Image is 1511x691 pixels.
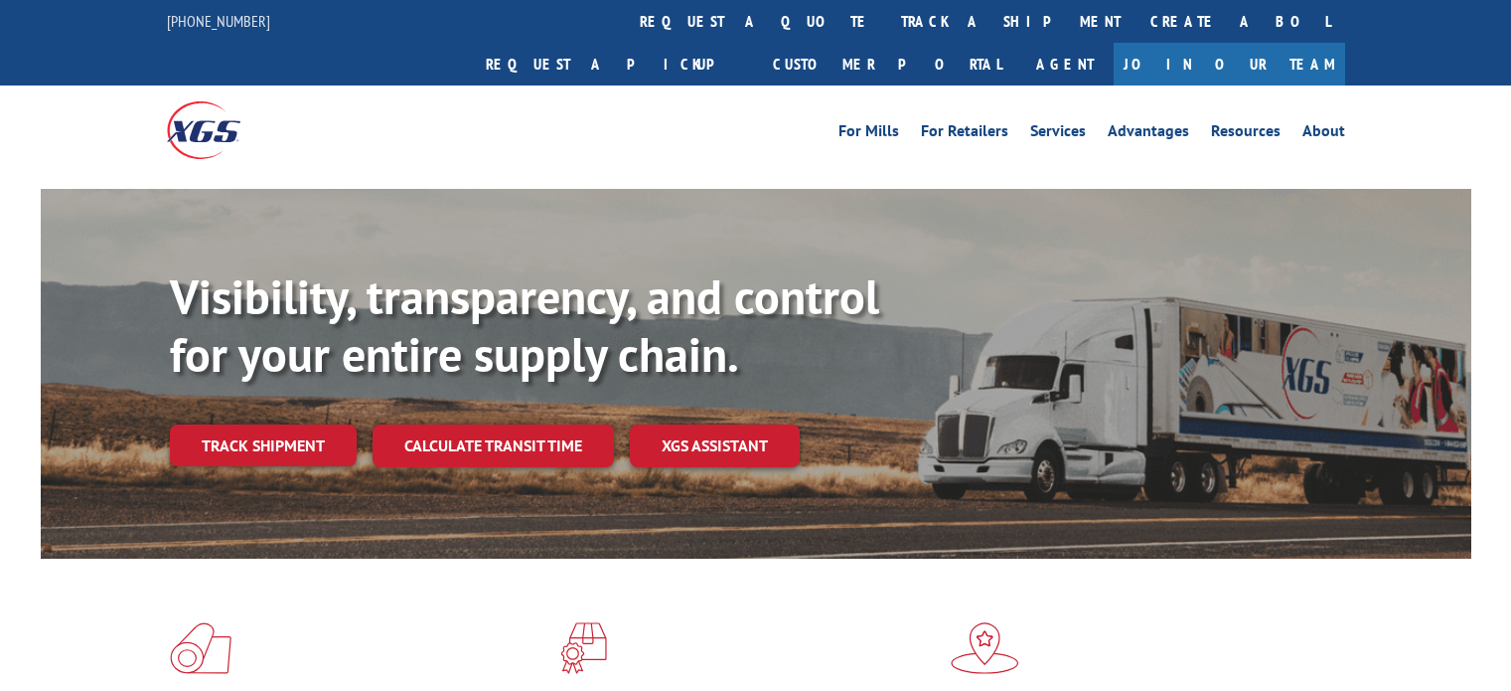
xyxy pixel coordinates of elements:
[921,123,1008,145] a: For Retailers
[1211,123,1281,145] a: Resources
[373,425,614,467] a: Calculate transit time
[630,425,800,467] a: XGS ASSISTANT
[167,11,270,31] a: [PHONE_NUMBER]
[170,622,231,674] img: xgs-icon-total-supply-chain-intelligence-red
[170,425,357,466] a: Track shipment
[471,43,758,86] a: Request a pickup
[758,43,1016,86] a: Customer Portal
[1114,43,1345,86] a: Join Our Team
[838,123,899,145] a: For Mills
[1030,123,1086,145] a: Services
[1108,123,1189,145] a: Advantages
[951,622,1019,674] img: xgs-icon-flagship-distribution-model-red
[560,622,607,674] img: xgs-icon-focused-on-flooring-red
[1016,43,1114,86] a: Agent
[170,265,879,385] b: Visibility, transparency, and control for your entire supply chain.
[1302,123,1345,145] a: About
